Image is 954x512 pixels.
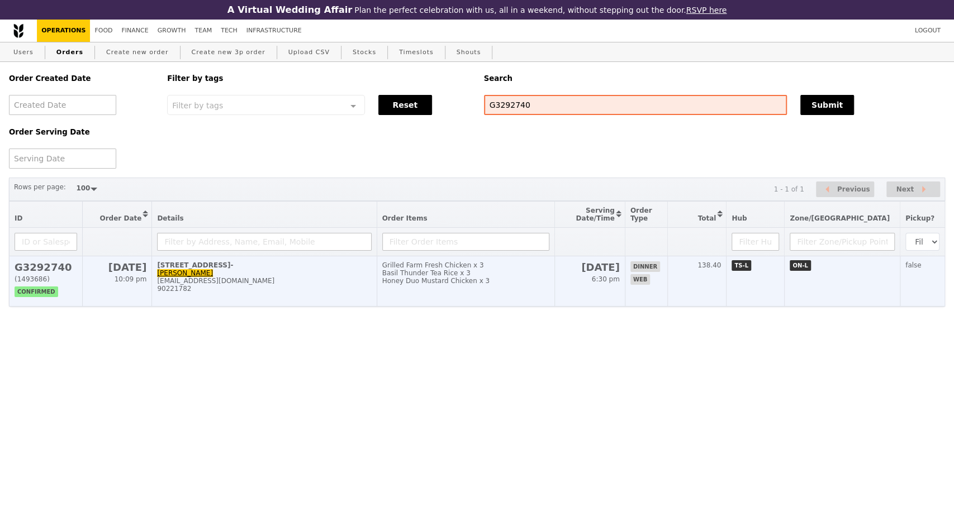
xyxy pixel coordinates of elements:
a: Tech [216,20,242,42]
a: Timeslots [395,42,438,63]
input: Search any field [484,95,787,115]
span: Previous [837,183,870,196]
input: Created Date [9,95,116,115]
span: 138.40 [697,261,721,269]
button: Next [886,181,940,198]
span: TS-L [732,260,751,271]
a: Orders [52,42,88,63]
input: Filter Zone/Pickup Point [790,233,895,251]
div: Grilled Farm Fresh Chicken x 3 [382,261,549,269]
div: [EMAIL_ADDRESS][DOMAIN_NAME] [157,277,371,285]
h3: A Virtual Wedding Affair [227,4,352,15]
h2: G3292740 [15,261,77,273]
div: Honey Duo Mustard Chicken x 3 [382,277,549,285]
span: Pickup? [905,214,934,222]
button: Previous [816,181,874,198]
input: Serving Date [9,149,116,169]
button: Reset [378,95,432,115]
span: Hub [732,214,747,222]
a: [PERSON_NAME] [157,269,213,277]
a: Users [9,42,38,63]
input: ID or Salesperson name [15,233,77,251]
span: ID [15,214,22,222]
span: confirmed [15,286,58,297]
h2: [DATE] [560,261,620,273]
span: false [905,261,922,269]
div: [STREET_ADDRESS]- [157,261,371,269]
a: Growth [153,20,191,42]
input: Filter Hub [732,233,779,251]
a: Team [190,20,216,42]
span: web [630,274,650,285]
span: ON-L [790,260,810,271]
span: 6:30 pm [592,275,620,283]
span: Details [157,214,183,222]
span: Order Items [382,214,428,222]
div: Basil Thunder Tea Rice x 3 [382,269,549,277]
div: (1493686) [15,275,77,283]
span: dinner [630,261,660,272]
span: Next [896,183,914,196]
h5: Order Serving Date [9,128,154,136]
div: Plan the perfect celebration with us, all in a weekend, without stepping out the door. [159,4,795,15]
h5: Order Created Date [9,74,154,83]
a: Infrastructure [242,20,306,42]
a: Shouts [452,42,486,63]
input: Filter by Address, Name, Email, Mobile [157,233,371,251]
button: Submit [800,95,854,115]
input: Filter Order Items [382,233,549,251]
div: 90221782 [157,285,371,293]
h5: Search [484,74,946,83]
h5: Filter by tags [167,74,470,83]
span: Zone/[GEOGRAPHIC_DATA] [790,214,890,222]
a: Upload CSV [284,42,334,63]
span: Filter by tags [172,100,223,110]
a: Logout [910,20,945,42]
span: 10:09 pm [115,275,147,283]
a: Finance [117,20,153,42]
a: Food [90,20,117,42]
label: Rows per page: [14,181,66,193]
img: Grain logo [13,23,23,38]
span: Order Type [630,207,652,222]
a: Create new order [102,42,173,63]
a: Create new 3p order [187,42,270,63]
a: RSVP here [686,6,727,15]
div: 1 - 1 of 1 [773,185,804,193]
h2: [DATE] [88,261,146,273]
a: Operations [37,20,90,42]
a: Stocks [348,42,381,63]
